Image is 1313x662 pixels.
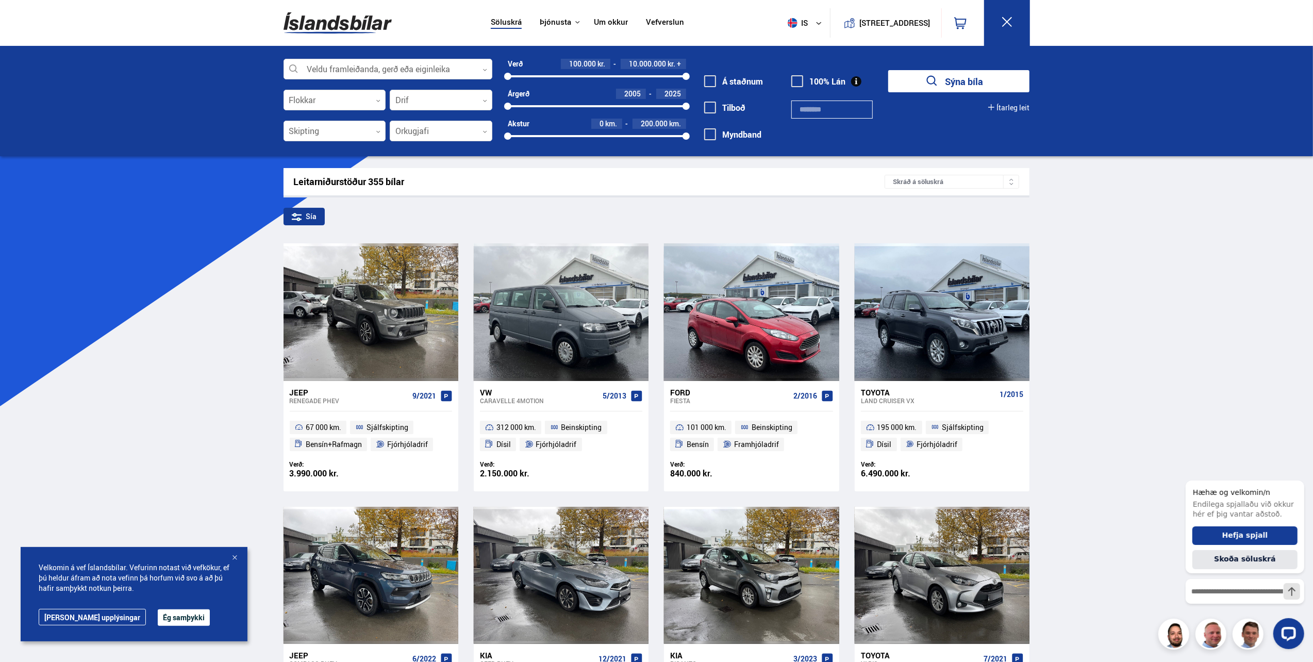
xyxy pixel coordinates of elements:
div: Verð: [480,460,561,468]
span: Dísil [496,438,511,451]
div: VW [480,388,599,397]
span: kr. [668,60,675,68]
div: Verð: [290,460,371,468]
span: Bensín+Rafmagn [306,438,362,451]
button: is [784,8,830,38]
a: Jeep Renegade PHEV 9/2021 67 000 km. Sjálfskipting Bensín+Rafmagn Fjórhjóladrif Verð: 3.990.000 kr. [284,381,458,491]
div: Árgerð [508,90,529,98]
span: Framhjóladrif [734,438,779,451]
label: Myndband [704,130,761,139]
div: Jeep [290,388,408,397]
span: 195 000 km. [877,421,917,434]
label: Á staðnum [704,77,763,86]
div: Jeep [290,651,408,660]
span: Sjálfskipting [367,421,408,434]
a: [PERSON_NAME] upplýsingar [39,609,146,625]
div: Fiesta [670,397,789,404]
span: Beinskipting [561,421,602,434]
button: [STREET_ADDRESS] [863,19,926,27]
span: km. [669,120,681,128]
span: Dísil [877,438,892,451]
span: 101 000 km. [687,421,726,434]
span: kr. [597,60,605,68]
div: 840.000 kr. [670,469,752,478]
span: 5/2013 [603,392,626,400]
button: Þjónusta [540,18,571,27]
div: Kia [480,651,594,660]
span: Velkomin á vef Íslandsbílar. Vefurinn notast við vefkökur, ef þú heldur áfram að nota vefinn þá h... [39,562,229,593]
button: Ítarleg leit [988,104,1029,112]
span: is [784,18,809,28]
label: Tilboð [704,103,745,112]
div: Caravelle 4MOTION [480,397,599,404]
div: Leitarniðurstöður 355 bílar [294,176,885,187]
span: Sjálfskipting [942,421,984,434]
div: Skráð á söluskrá [885,175,1019,189]
span: 9/2021 [412,392,436,400]
span: 2/2016 [793,392,817,400]
div: 2.150.000 kr. [480,469,561,478]
div: Toyota [861,388,995,397]
a: [STREET_ADDRESS] [836,8,936,38]
span: 200.000 [641,119,668,128]
a: Toyota Land Cruiser VX 1/2015 195 000 km. Sjálfskipting Dísil Fjórhjóladrif Verð: 6.490.000 kr. [855,381,1029,491]
span: 1/2015 [1000,390,1023,399]
button: Sýna bíla [888,70,1029,92]
div: Ford [670,388,789,397]
img: svg+xml;base64,PHN2ZyB4bWxucz0iaHR0cDovL3d3dy53My5vcmcvMjAwMC9zdmciIHdpZHRoPSI1MTIiIGhlaWdodD0iNT... [788,18,797,28]
a: Söluskrá [491,18,522,28]
span: 2005 [624,89,641,98]
label: 100% Lán [791,77,845,86]
span: Fjórhjóladrif [387,438,428,451]
div: 3.990.000 kr. [290,469,371,478]
div: Toyota [861,651,979,660]
div: Akstur [508,120,529,128]
iframe: LiveChat chat widget [1177,462,1308,657]
div: Renegade PHEV [290,397,408,404]
div: Kia [670,651,789,660]
a: Vefverslun [646,18,684,28]
div: Land Cruiser VX [861,397,995,404]
div: 6.490.000 kr. [861,469,942,478]
a: VW Caravelle 4MOTION 5/2013 312 000 km. Beinskipting Dísil Fjórhjóladrif Verð: 2.150.000 kr. [474,381,649,491]
div: Sía [284,208,325,225]
span: Beinskipting [752,421,792,434]
div: Verð [508,60,523,68]
button: Ég samþykki [158,609,210,626]
a: Um okkur [594,18,628,28]
span: Fjórhjóladrif [536,438,577,451]
img: G0Ugv5HjCgRt.svg [284,6,392,40]
span: km. [605,120,617,128]
span: Fjórhjóladrif [917,438,957,451]
span: 0 [600,119,604,128]
span: Bensín [687,438,709,451]
span: 312 000 km. [496,421,536,434]
span: + [677,60,681,68]
span: 10.000.000 [629,59,666,69]
div: Verð: [861,460,942,468]
span: 2025 [664,89,681,98]
a: Ford Fiesta 2/2016 101 000 km. Beinskipting Bensín Framhjóladrif Verð: 840.000 kr. [664,381,839,491]
span: 67 000 km. [306,421,341,434]
span: 100.000 [569,59,596,69]
div: Verð: [670,460,752,468]
img: nhp88E3Fdnt1Opn2.png [1160,620,1191,651]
